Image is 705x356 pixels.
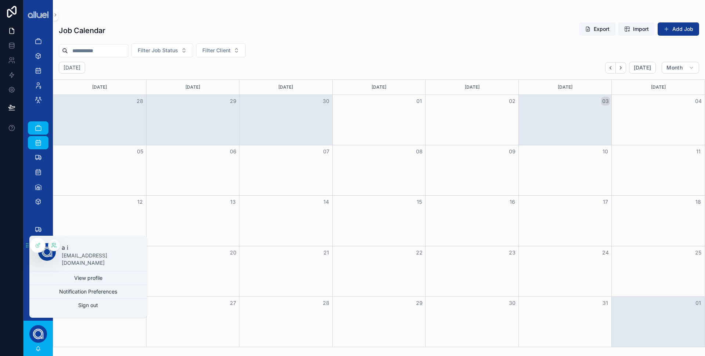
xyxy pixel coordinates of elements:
[322,97,330,106] button: 30
[605,62,616,74] button: Back
[658,22,699,36] button: Add Job
[508,97,517,106] button: 02
[229,97,238,106] button: 29
[613,80,704,95] div: [DATE]
[508,147,517,156] button: 09
[508,299,517,307] button: 30
[62,252,138,267] p: [EMAIL_ADDRESS][DOMAIN_NAME]
[694,197,703,206] button: 18
[29,299,147,312] button: Sign out
[618,22,655,36] button: Import
[520,80,611,95] div: [DATE]
[694,147,703,156] button: 11
[579,22,615,36] button: Export
[415,147,424,156] button: 08
[29,285,147,298] button: Notification Preferences
[23,29,53,260] div: scrollable content
[601,147,610,156] button: 10
[202,47,231,54] span: Filter Client
[135,197,144,206] button: 12
[508,197,517,206] button: 16
[601,299,610,307] button: 31
[415,248,424,257] button: 22
[633,25,649,33] span: Import
[29,271,147,285] a: View profile
[131,43,193,57] button: Select Button
[196,43,246,57] button: Select Button
[59,25,105,36] h1: Job Calendar
[135,97,144,106] button: 28
[28,11,48,18] img: App logo
[322,197,330,206] button: 14
[662,62,699,74] button: Month
[694,248,703,257] button: 25
[54,80,145,95] div: [DATE]
[415,97,424,106] button: 01
[229,299,238,307] button: 27
[148,80,238,95] div: [DATE]
[322,248,330,257] button: 21
[322,299,330,307] button: 28
[634,64,651,71] span: [DATE]
[508,248,517,257] button: 23
[229,147,238,156] button: 06
[601,248,610,257] button: 24
[601,197,610,206] button: 17
[694,299,703,307] button: 01
[427,80,517,95] div: [DATE]
[138,47,178,54] span: Filter Job Status
[229,248,238,257] button: 20
[53,79,705,347] div: Month View
[415,197,424,206] button: 15
[616,62,626,74] button: Next
[64,64,80,71] h2: [DATE]
[415,299,424,307] button: 29
[241,80,331,95] div: [DATE]
[135,147,144,156] button: 05
[629,62,656,74] button: [DATE]
[334,80,424,95] div: [DATE]
[601,97,610,106] button: 03
[322,147,330,156] button: 07
[694,97,703,106] button: 04
[62,243,138,252] p: a i
[666,64,683,71] span: Month
[229,197,238,206] button: 13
